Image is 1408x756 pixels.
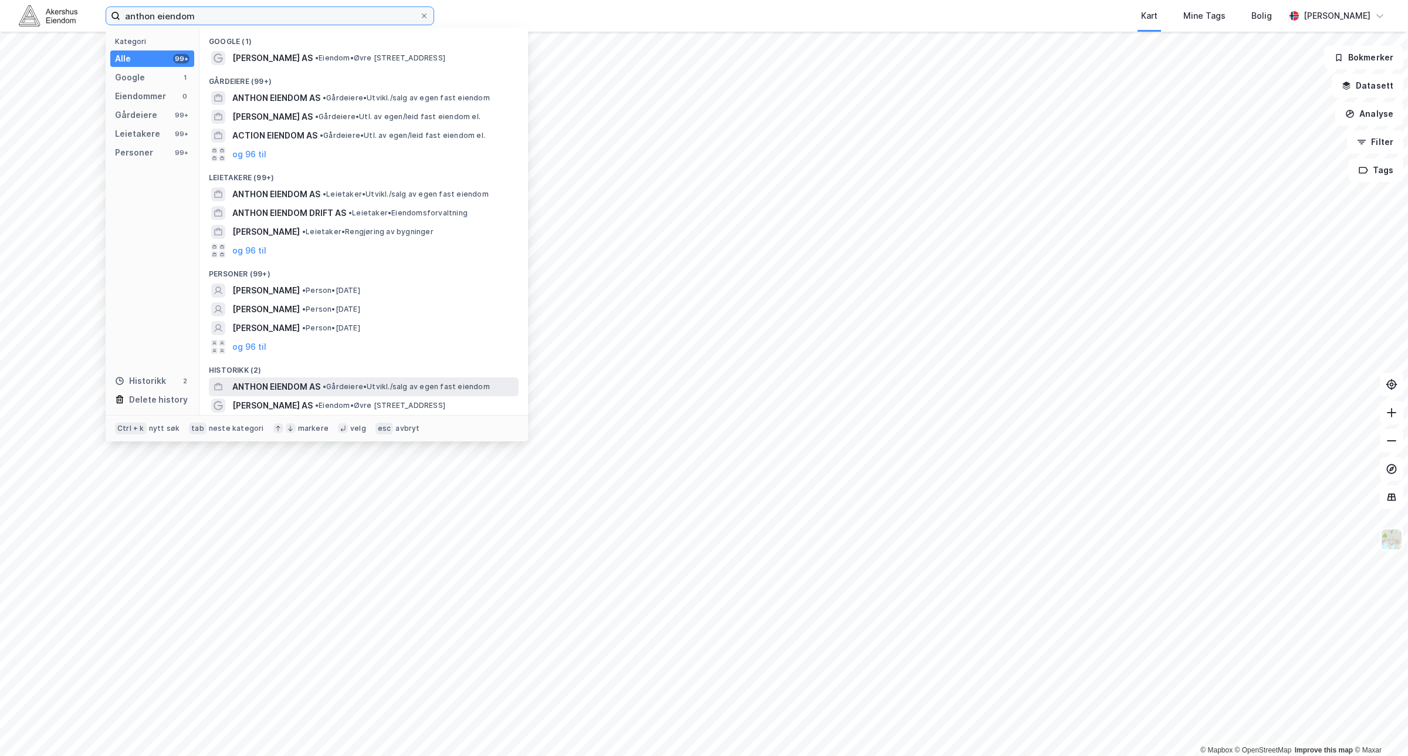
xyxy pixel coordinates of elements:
[232,187,320,201] span: ANTHON EIENDOM AS
[115,37,194,46] div: Kategori
[180,73,189,82] div: 1
[19,5,77,26] img: akershus-eiendom-logo.9091f326c980b4bce74ccdd9f866810c.svg
[115,89,166,103] div: Eiendommer
[323,382,490,392] span: Gårdeiere • Utvikl./salg av egen fast eiendom
[232,147,266,161] button: og 96 til
[1324,46,1403,69] button: Bokmerker
[120,7,419,25] input: Søk på adresse, matrikkel, gårdeiere, leietakere eller personer
[173,129,189,139] div: 99+
[302,305,360,314] span: Person • [DATE]
[115,146,153,160] div: Personer
[1235,746,1292,754] a: OpenStreetMap
[302,286,360,295] span: Person • [DATE]
[315,112,480,122] span: Gårdeiere • Utl. av egen/leid fast eiendom el.
[302,227,434,237] span: Leietaker • Rengjøring av bygninger
[232,321,300,335] span: [PERSON_NAME]
[298,424,329,433] div: markere
[302,286,306,295] span: •
[1200,746,1233,754] a: Mapbox
[199,164,528,185] div: Leietakere (99+)
[199,28,528,49] div: Google (1)
[1141,9,1157,23] div: Kart
[173,54,189,63] div: 99+
[302,227,306,236] span: •
[232,51,313,65] span: [PERSON_NAME] AS
[115,52,131,66] div: Alle
[173,148,189,157] div: 99+
[115,108,157,122] div: Gårdeiere
[199,67,528,89] div: Gårdeiere (99+)
[375,423,394,434] div: esc
[315,53,319,62] span: •
[232,283,300,298] span: [PERSON_NAME]
[199,260,528,281] div: Personer (99+)
[1380,528,1403,551] img: Z
[189,423,207,434] div: tab
[348,208,468,218] span: Leietaker • Eiendomsforvaltning
[1349,700,1408,756] div: Kontrollprogram for chat
[1304,9,1370,23] div: [PERSON_NAME]
[323,93,326,102] span: •
[323,190,326,198] span: •
[115,70,145,85] div: Google
[302,323,360,333] span: Person • [DATE]
[115,374,166,388] div: Historikk
[232,225,300,239] span: [PERSON_NAME]
[149,424,180,433] div: nytt søk
[315,53,445,63] span: Eiendom • Øvre [STREET_ADDRESS]
[302,323,306,332] span: •
[348,208,352,217] span: •
[320,131,485,140] span: Gårdeiere • Utl. av egen/leid fast eiendom el.
[232,380,320,394] span: ANTHON EIENDOM AS
[323,93,490,103] span: Gårdeiere • Utvikl./salg av egen fast eiendom
[115,423,147,434] div: Ctrl + k
[180,376,189,386] div: 2
[1347,130,1403,154] button: Filter
[1251,9,1272,23] div: Bolig
[323,382,326,391] span: •
[232,91,320,105] span: ANTHON EIENDOM AS
[129,393,188,407] div: Delete history
[209,424,264,433] div: neste kategori
[232,129,317,143] span: ACTION EIENDOM AS
[232,302,300,316] span: [PERSON_NAME]
[232,244,266,258] button: og 96 til
[1332,74,1403,97] button: Datasett
[232,206,346,220] span: ANTHON EIENDOM DRIFT AS
[232,110,313,124] span: [PERSON_NAME] AS
[199,356,528,377] div: Historikk (2)
[320,131,323,140] span: •
[350,424,366,433] div: velg
[232,399,313,413] span: [PERSON_NAME] AS
[173,110,189,120] div: 99+
[302,305,306,313] span: •
[232,340,266,354] button: og 96 til
[315,401,445,410] span: Eiendom • Øvre [STREET_ADDRESS]
[115,127,160,141] div: Leietakere
[323,190,489,199] span: Leietaker • Utvikl./salg av egen fast eiendom
[315,401,319,410] span: •
[395,424,419,433] div: avbryt
[1335,102,1403,126] button: Analyse
[1295,746,1353,754] a: Improve this map
[1349,158,1403,182] button: Tags
[1183,9,1226,23] div: Mine Tags
[315,112,319,121] span: •
[1349,700,1408,756] iframe: Chat Widget
[180,92,189,101] div: 0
